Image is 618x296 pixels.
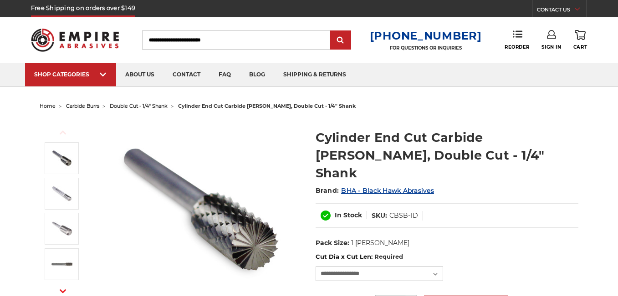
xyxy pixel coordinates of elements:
a: about us [116,63,163,86]
a: [PHONE_NUMBER] [370,29,482,42]
dd: CBSB-1D [389,211,418,221]
a: blog [240,63,274,86]
img: End Cut Cylinder shape carbide bur 1/4" shank [51,147,73,170]
button: Previous [52,123,74,142]
label: Cut Dia x Cut Len: [316,252,578,261]
a: shipping & returns [274,63,355,86]
a: Cart [573,30,587,50]
a: carbide burrs [66,103,99,109]
span: Cart [573,44,587,50]
a: CONTACT US [537,5,587,17]
img: Empire Abrasives [31,23,119,57]
span: Sign In [541,44,561,50]
img: SB-3 cylinder end cut shape carbide burr 1/4" shank [51,253,73,276]
div: SHOP CATEGORIES [34,71,107,78]
a: BHA - Black Hawk Abrasives [341,186,434,195]
span: Brand: [316,186,339,195]
a: double cut - 1/4" shank [110,103,168,109]
img: SB-1D cylinder end cut shape carbide burr with 1/4 inch shank [51,182,73,205]
dd: 1 [PERSON_NAME] [351,238,409,248]
input: Submit [332,31,350,50]
span: Reorder [505,44,530,50]
a: Reorder [505,30,530,50]
a: contact [163,63,209,86]
img: SB-5D cylinder end cut shape carbide burr with 1/4 inch shank [51,217,73,240]
h1: Cylinder End Cut Carbide [PERSON_NAME], Double Cut - 1/4" Shank [316,129,578,182]
span: cylinder end cut carbide [PERSON_NAME], double cut - 1/4" shank [178,103,356,109]
p: FOR QUESTIONS OR INQUIRIES [370,45,482,51]
a: home [40,103,56,109]
small: Required [374,253,403,260]
span: In Stock [335,211,362,219]
dt: SKU: [372,211,387,221]
dt: Pack Size: [316,238,349,248]
a: faq [209,63,240,86]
